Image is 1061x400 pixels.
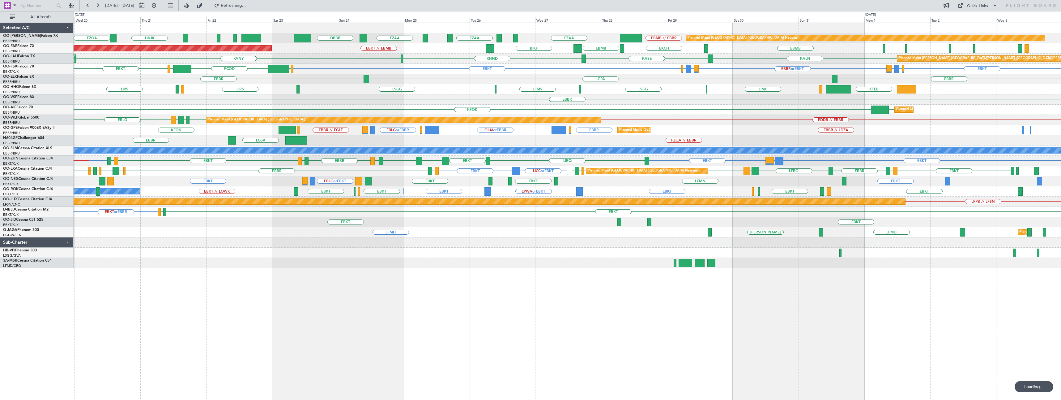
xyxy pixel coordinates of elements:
[3,192,19,197] a: EBKT/KJK
[3,167,18,171] span: OO-LXA
[7,12,67,22] button: All Aircraft
[667,17,733,23] div: Fri 29
[140,17,206,23] div: Thu 21
[211,1,248,11] button: Refreshing...
[799,17,864,23] div: Sun 31
[3,228,17,232] span: G-JAGA
[3,218,16,222] span: OO-JID
[3,54,18,58] span: OO-LAH
[3,106,33,109] a: OO-AIEFalcon 7X
[75,17,140,23] div: Wed 20
[3,75,17,79] span: OO-ELK
[3,49,20,54] a: EBBR/BRU
[3,177,53,181] a: OO-NSGCessna Citation CJ4
[404,17,470,23] div: Mon 25
[3,167,52,171] a: OO-LXACessna Citation CJ4
[3,151,20,156] a: EBBR/BRU
[3,69,19,74] a: EBKT/KJK
[3,146,18,150] span: OO-SLM
[3,116,18,120] span: OO-WLP
[470,17,535,23] div: Tue 26
[208,115,305,124] div: Planned Maint [GEOGRAPHIC_DATA] ([GEOGRAPHIC_DATA])
[3,218,43,222] a: OO-JIDCessna CJ1 525
[3,259,17,263] span: 3A-MSR
[3,263,21,268] a: LFMD/CEQ
[733,17,799,23] div: Sat 30
[688,33,799,43] div: Planned Maint [GEOGRAPHIC_DATA] ([GEOGRAPHIC_DATA] National)
[3,34,58,38] a: OO-[PERSON_NAME]Falcon 7X
[338,17,404,23] div: Sun 24
[3,208,15,211] span: D-IBLU
[3,131,20,135] a: EBBR/BRU
[3,182,19,186] a: EBKT/KJK
[105,3,134,8] span: [DATE] - [DATE]
[3,65,17,68] span: OO-FSX
[3,110,20,115] a: EBBR/BRU
[3,146,52,150] a: OO-SLMCessna Citation XLS
[3,126,18,130] span: OO-GPE
[3,198,18,201] span: OO-LUX
[3,198,52,201] a: OO-LUXCessna Citation CJ4
[3,253,21,258] a: LSGG/GVA
[3,95,34,99] a: OO-VSFFalcon 8X
[16,15,65,19] span: All Aircraft
[3,65,34,68] a: OO-FSXFalcon 7X
[3,228,39,232] a: G-JAGAPhenom 300
[3,85,36,89] a: OO-HHOFalcon 8X
[3,44,34,48] a: OO-FAEFalcon 7X
[3,95,17,99] span: OO-VSF
[3,208,49,211] a: D-IBLUCessna Citation M2
[3,157,53,160] a: OO-ZUNCessna Citation CJ4
[955,1,1000,11] button: Quick Links
[19,1,54,10] input: Trip Number
[3,80,20,84] a: EBBR/BRU
[619,125,731,135] div: Planned Maint [GEOGRAPHIC_DATA] ([GEOGRAPHIC_DATA] National)
[535,17,601,23] div: Wed 27
[3,44,17,48] span: OO-FAE
[3,212,19,217] a: EBKT/KJK
[3,54,35,58] a: OO-LAHFalcon 7X
[3,136,44,140] a: N604GFChallenger 604
[1015,381,1053,392] div: Loading...
[3,249,37,252] a: HB-VPIPhenom 300
[3,172,19,176] a: EBKT/KJK
[206,17,272,23] div: Fri 22
[3,259,52,263] a: 3A-MSRCessna Citation CJ4
[3,202,20,207] a: LFSN/ENC
[3,85,19,89] span: OO-HHO
[865,12,876,18] div: [DATE]
[3,120,20,125] a: EBBR/BRU
[3,157,19,160] span: OO-ZUN
[75,12,85,18] div: [DATE]
[272,17,338,23] div: Sat 23
[3,39,20,43] a: EBBR/BRU
[3,75,34,79] a: OO-ELKFalcon 8X
[3,126,54,130] a: OO-GPEFalcon 900EX EASy II
[3,34,41,38] span: OO-[PERSON_NAME]
[967,3,988,9] div: Quick Links
[864,17,930,23] div: Mon 1
[601,17,667,23] div: Thu 28
[3,161,19,166] a: EBKT/KJK
[3,141,20,146] a: EBBR/BRU
[3,249,15,252] span: HB-VPI
[3,90,20,94] a: EBBR/BRU
[3,116,39,120] a: OO-WLPGlobal 5500
[3,100,20,105] a: EBBR/BRU
[588,166,700,176] div: Planned Maint [GEOGRAPHIC_DATA] ([GEOGRAPHIC_DATA] National)
[3,223,19,227] a: EBKT/KJK
[3,106,16,109] span: OO-AIE
[3,59,20,64] a: EBBR/BRU
[3,187,53,191] a: OO-ROKCessna Citation CJ4
[3,233,22,237] a: EGGW/LTN
[896,105,994,114] div: Planned Maint [GEOGRAPHIC_DATA] ([GEOGRAPHIC_DATA])
[220,3,246,8] span: Refreshing...
[930,17,996,23] div: Tue 2
[3,136,18,140] span: N604GF
[3,177,19,181] span: OO-NSG
[3,187,19,191] span: OO-ROK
